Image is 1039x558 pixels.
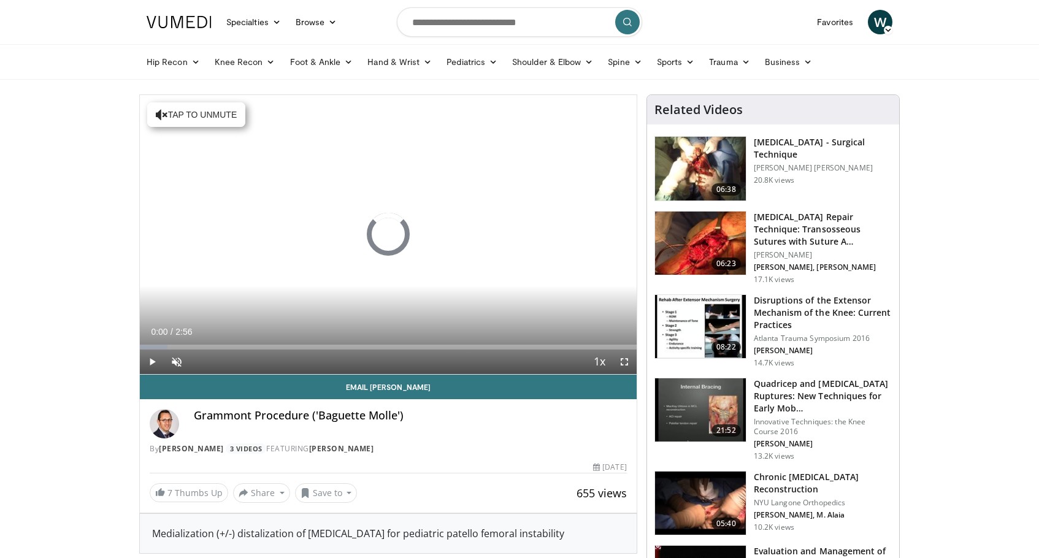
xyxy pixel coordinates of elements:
p: [PERSON_NAME] [754,346,892,356]
a: Foot & Ankle [283,50,361,74]
span: 21:52 [711,424,741,437]
a: 06:23 [MEDICAL_DATA] Repair Technique: Transosseous Sutures with Suture A… [PERSON_NAME] [PERSON_... [654,211,892,285]
a: Hip Recon [139,50,207,74]
h3: Quadricep and [MEDICAL_DATA] Ruptures: New Techniques for Early Mob… [754,378,892,415]
div: [DATE] [593,462,626,473]
p: [PERSON_NAME] [754,250,892,260]
a: 7 Thumbs Up [150,483,228,502]
a: Pediatrics [439,50,505,74]
a: 06:38 [MEDICAL_DATA] - Surgical Technique [PERSON_NAME] [PERSON_NAME] 20.8K views [654,136,892,201]
div: Progress Bar [140,345,637,350]
p: NYU Langone Orthopedics [754,498,892,508]
p: Innovative Techniques: the Knee Course 2016 [754,417,892,437]
h4: Related Videos [654,102,743,117]
a: Trauma [702,50,757,74]
a: Hand & Wrist [360,50,439,74]
span: 05:40 [711,518,741,530]
button: Save to [295,483,358,503]
p: 13.2K views [754,451,794,461]
span: 7 [167,487,172,499]
div: By FEATURING [150,443,627,454]
p: [PERSON_NAME], M. Alaia [754,510,892,520]
button: Playback Rate [588,350,612,374]
img: eWNh-8akTAF2kj8X4xMDoxOmdtO40mAx.150x105_q85_crop-smart_upscale.jpg [655,472,746,535]
span: 655 views [577,486,627,500]
a: Specialties [219,10,288,34]
a: 05:40 Chronic [MEDICAL_DATA] Reconstruction NYU Langone Orthopedics [PERSON_NAME], M. Alaia 10.2K... [654,471,892,536]
input: Search topics, interventions [397,7,642,37]
p: 17.1K views [754,275,794,285]
a: Shoulder & Elbow [505,50,600,74]
a: [PERSON_NAME] [159,443,224,454]
span: 2:56 [175,327,192,337]
a: Sports [650,50,702,74]
a: Business [757,50,820,74]
span: 06:23 [711,258,741,270]
button: Fullscreen [612,350,637,374]
p: 20.8K views [754,175,794,185]
span: 06:38 [711,183,741,196]
h4: Grammont Procedure ('Baguette Molle') [194,409,627,422]
button: Share [233,483,290,503]
a: Browse [288,10,345,34]
img: Vx8lr-LI9TPdNKgn4xMDoxOjBzMTt2bJ.150x105_q85_crop-smart_upscale.jpg [655,137,746,201]
span: / [171,327,173,337]
h3: [MEDICAL_DATA] - Surgical Technique [754,136,892,161]
a: W [868,10,892,34]
img: c329ce19-05ea-4e12-b583-111b1ee27852.150x105_q85_crop-smart_upscale.jpg [655,295,746,359]
p: 14.7K views [754,358,794,368]
button: Unmute [164,350,189,374]
a: 21:52 Quadricep and [MEDICAL_DATA] Ruptures: New Techniques for Early Mob… Innovative Techniques:... [654,378,892,461]
a: Favorites [810,10,861,34]
div: Medialization (+/-) distalization of [MEDICAL_DATA] for pediatric patello femoral instability [152,526,624,541]
span: 08:22 [711,341,741,353]
span: 0:00 [151,327,167,337]
h3: Disruptions of the Extensor Mechanism of the Knee: Current Practices [754,294,892,331]
img: AlCdVYZxUWkgWPEX4xMDoxOjA4MTsiGN.150x105_q85_crop-smart_upscale.jpg [655,378,746,442]
img: VuMedi Logo [147,16,212,28]
a: Knee Recon [207,50,283,74]
p: [PERSON_NAME] [PERSON_NAME] [754,163,892,173]
p: Atlanta Trauma Symposium 2016 [754,334,892,343]
img: Avatar [150,409,179,438]
a: 08:22 Disruptions of the Extensor Mechanism of the Knee: Current Practices Atlanta Trauma Symposi... [654,294,892,368]
p: [PERSON_NAME] [754,439,892,449]
h3: Chronic [MEDICAL_DATA] Reconstruction [754,471,892,495]
a: Spine [600,50,649,74]
a: Email [PERSON_NAME] [140,375,637,399]
button: Play [140,350,164,374]
a: [PERSON_NAME] [309,443,374,454]
button: Tap to unmute [147,102,245,127]
h3: [MEDICAL_DATA] Repair Technique: Transosseous Sutures with Suture A… [754,211,892,248]
p: [PERSON_NAME], [PERSON_NAME] [754,262,892,272]
img: a284ffb3-f88c-46bb-88bb-d0d390e931a0.150x105_q85_crop-smart_upscale.jpg [655,212,746,275]
p: 10.2K views [754,522,794,532]
a: 3 Videos [226,443,266,454]
video-js: Video Player [140,95,637,375]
